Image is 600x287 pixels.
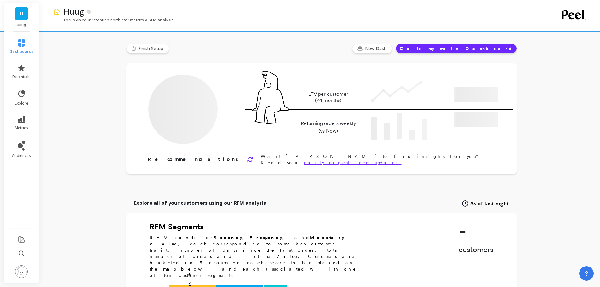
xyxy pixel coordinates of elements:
[64,6,84,17] p: Huug
[12,74,31,79] span: essentials
[53,17,174,23] p: Focus on your retention north star metrics & RFM analysis
[15,101,28,106] span: explore
[470,200,509,207] span: As of last night
[365,45,388,52] span: New Dash
[459,222,494,241] p: -
[150,222,364,232] h2: RFM Segments
[252,71,289,124] img: pal seatted on line
[53,8,60,15] img: header icon
[213,235,242,240] b: Recency
[15,265,28,278] img: profile picture
[138,45,165,52] span: Finish Setup
[459,244,494,255] p: customers
[299,91,358,104] p: LTV per customer (24 months)
[126,44,169,53] button: Finish Setup
[299,120,358,135] p: Returning orders weekly (vs New)
[352,44,392,53] button: New Dash
[20,10,23,17] span: H
[396,44,517,53] button: Go to my main Dashboard
[15,125,28,130] span: metrics
[134,199,266,207] p: Explore all of your customers using our RFM analysis
[585,269,588,278] span: ?
[304,160,402,165] a: daily digest feed updates!
[10,23,33,28] p: Huug
[12,153,31,158] span: audiences
[150,234,364,278] p: RFM stands for , , and , each corresponding to some key customer trait: number of days since the ...
[249,235,282,240] b: Frequency
[148,156,239,163] p: Recommendations
[579,266,594,281] button: ?
[9,49,34,54] span: dashboards
[261,153,497,166] p: Want [PERSON_NAME] to find insights for you? Read your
